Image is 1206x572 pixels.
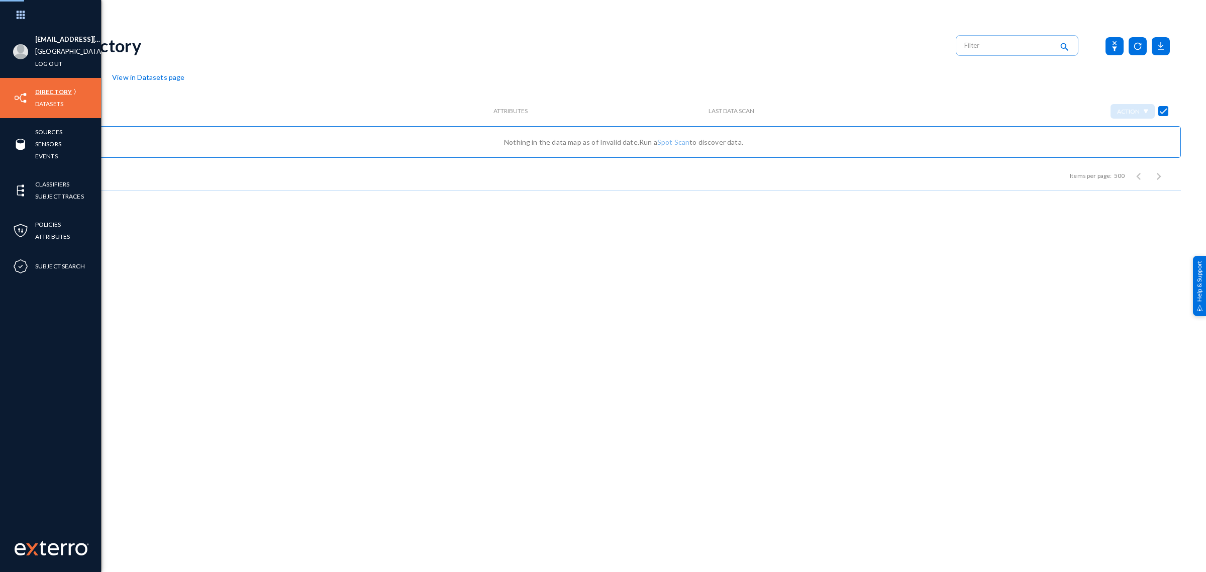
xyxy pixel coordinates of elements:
[13,223,28,238] img: icon-policies.svg
[35,231,70,242] a: Attributes
[35,34,101,46] li: [EMAIL_ADDRESS][DOMAIN_NAME]
[1149,166,1169,186] button: Next page
[1058,41,1070,54] mat-icon: search
[26,543,38,555] img: exterro-logo.svg
[13,259,28,274] img: icon-compliance.svg
[66,35,141,56] div: Directory
[35,98,63,110] a: Datasets
[35,178,69,190] a: Classifiers
[97,72,184,96] span: View in Datasets page
[1193,256,1206,316] div: Help & Support
[1196,305,1203,311] img: help_support.svg
[709,108,754,115] span: Last Data Scan
[35,46,103,57] a: [GEOGRAPHIC_DATA]
[13,183,28,198] img: icon-elements.svg
[504,138,743,146] span: Nothing in the data map as of Invalid date. Run a to discover data.
[35,190,84,202] a: Subject Traces
[35,126,62,138] a: Sources
[13,90,28,106] img: icon-inventory.svg
[35,219,61,230] a: Policies
[1129,166,1149,186] button: Previous page
[35,138,61,150] a: Sensors
[657,138,689,146] a: Spot Scan
[13,137,28,152] img: icon-sources.svg
[15,540,89,555] img: exterro-work-mark.svg
[6,4,36,26] img: app launcher
[1114,171,1125,180] div: 500
[1070,171,1112,180] div: Items per page:
[35,260,85,272] a: Subject Search
[964,38,1053,53] input: Filter
[13,44,28,59] img: blank-profile-picture.png
[35,58,62,69] a: Log out
[35,150,58,162] a: Events
[493,108,528,115] span: Attributes
[35,86,72,98] a: Directory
